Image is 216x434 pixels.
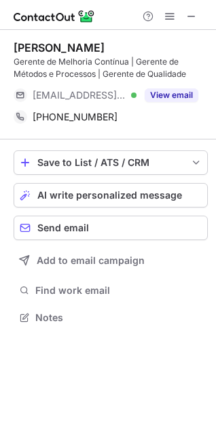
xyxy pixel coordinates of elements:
[14,183,208,207] button: AI write personalized message
[37,157,184,168] div: Save to List / ATS / CRM
[14,8,95,24] img: ContactOut v5.3.10
[14,216,208,240] button: Send email
[14,248,208,273] button: Add to email campaign
[37,190,182,201] span: AI write personalized message
[33,89,126,101] span: [EMAIL_ADDRESS][DOMAIN_NAME]
[35,312,202,324] span: Notes
[14,41,105,54] div: [PERSON_NAME]
[33,111,118,123] span: [PHONE_NUMBER]
[145,88,198,102] button: Reveal Button
[14,150,208,175] button: save-profile-one-click
[14,281,208,300] button: Find work email
[14,56,208,80] div: Gerente de Melhoria Contínua | Gerente de Métodos e Processos | Gerente de Qualidade
[37,222,89,233] span: Send email
[37,255,145,266] span: Add to email campaign
[35,284,202,297] span: Find work email
[14,308,208,327] button: Notes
